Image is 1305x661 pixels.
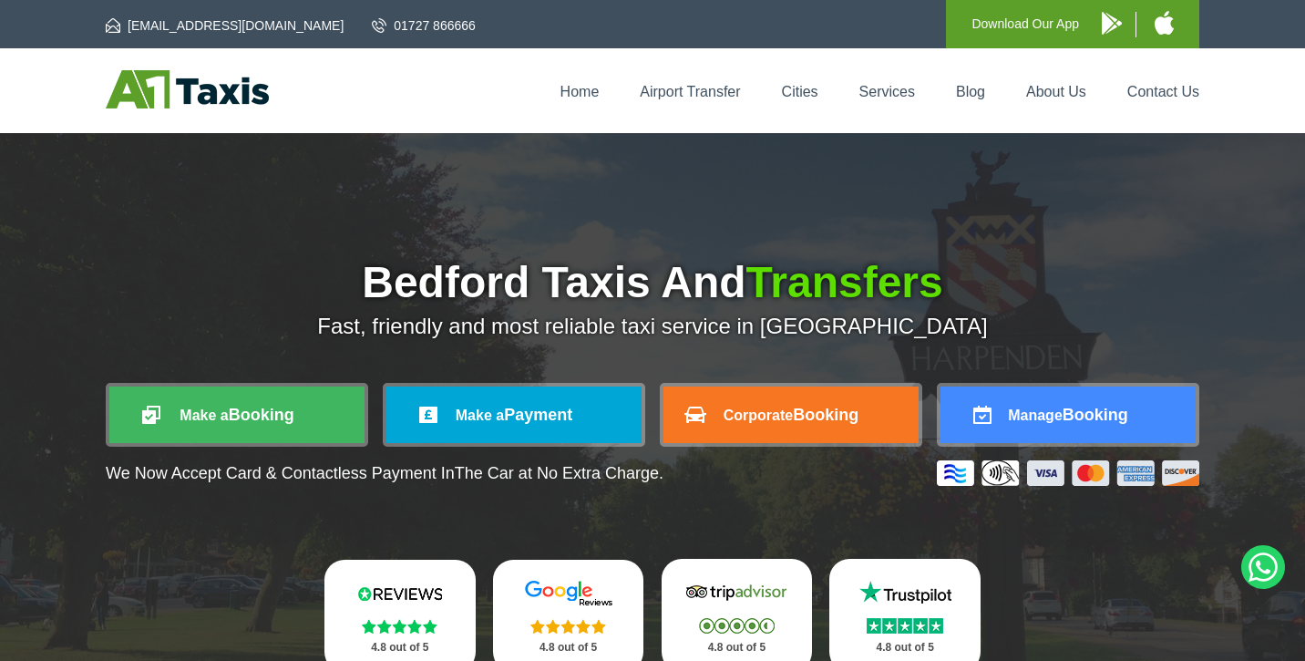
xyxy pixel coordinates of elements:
p: 4.8 out of 5 [682,636,793,659]
span: Make a [180,408,228,423]
p: 4.8 out of 5 [344,636,456,659]
img: A1 Taxis Android App [1102,12,1122,35]
h1: Bedford Taxis And [106,261,1199,305]
a: Make aPayment [386,387,642,443]
a: Blog [956,84,985,99]
a: Home [560,84,600,99]
p: Fast, friendly and most reliable taxi service in [GEOGRAPHIC_DATA] [106,314,1199,339]
img: Stars [699,618,775,634]
a: [EMAIL_ADDRESS][DOMAIN_NAME] [106,16,344,35]
img: Reviews.io [345,580,455,607]
img: Credit And Debit Cards [937,460,1199,486]
a: Make aBooking [109,387,365,443]
span: Make a [456,408,504,423]
img: A1 Taxis iPhone App [1155,11,1174,35]
span: Transfers [746,258,943,306]
span: Corporate [724,408,793,423]
p: Download Our App [971,13,1079,36]
img: Stars [530,619,606,634]
span: Manage [1008,408,1063,423]
img: A1 Taxis St Albans LTD [106,70,269,108]
a: About Us [1026,84,1086,99]
p: 4.8 out of 5 [849,636,961,659]
img: Trustpilot [850,579,960,606]
img: Stars [362,619,437,634]
a: CorporateBooking [663,387,919,443]
img: Google [514,580,623,607]
a: ManageBooking [940,387,1196,443]
a: Services [859,84,915,99]
a: Contact Us [1127,84,1199,99]
a: Cities [782,84,818,99]
p: 4.8 out of 5 [513,636,624,659]
a: Airport Transfer [640,84,740,99]
span: The Car at No Extra Charge. [455,464,663,482]
img: Stars [867,618,943,634]
img: Tripadvisor [682,579,791,606]
a: 01727 866666 [372,16,476,35]
p: We Now Accept Card & Contactless Payment In [106,464,663,483]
